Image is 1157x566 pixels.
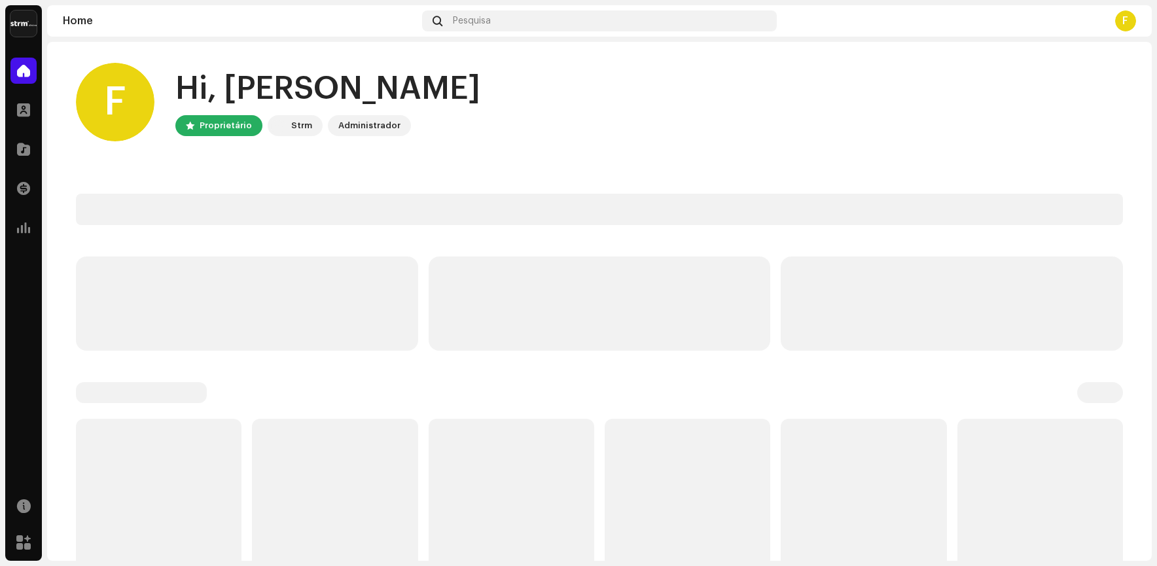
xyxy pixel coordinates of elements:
[76,63,154,141] div: F
[10,10,37,37] img: 408b884b-546b-4518-8448-1008f9c76b02
[338,118,400,133] div: Administrador
[200,118,252,133] div: Proprietário
[175,68,480,110] div: Hi, [PERSON_NAME]
[291,118,312,133] div: Strm
[63,16,417,26] div: Home
[1115,10,1136,31] div: F
[453,16,491,26] span: Pesquisa
[270,118,286,133] img: 408b884b-546b-4518-8448-1008f9c76b02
